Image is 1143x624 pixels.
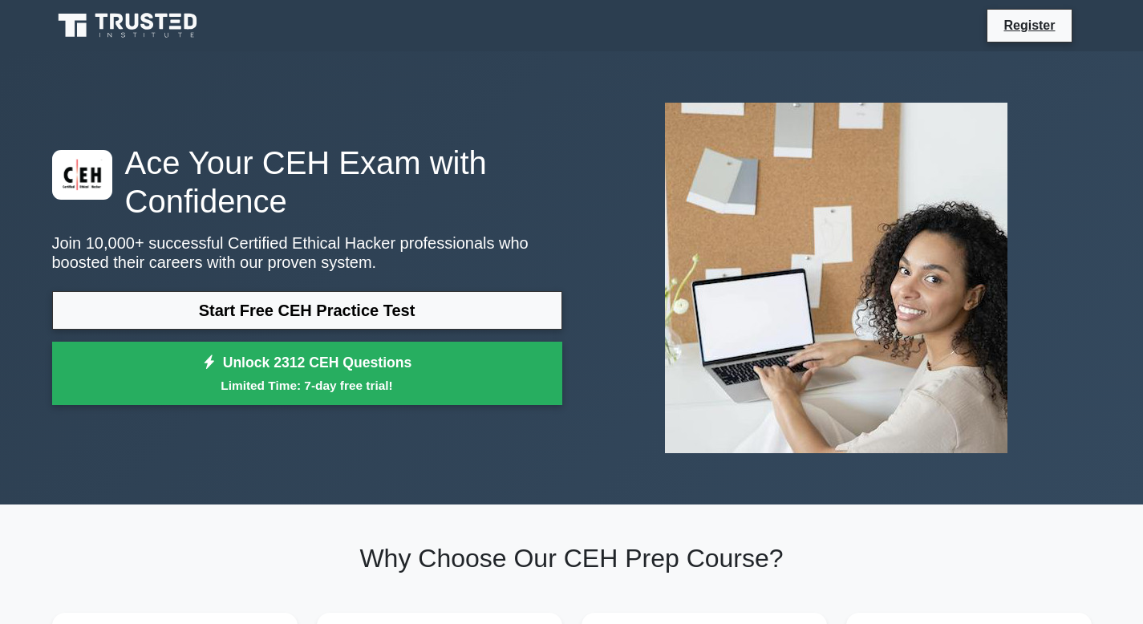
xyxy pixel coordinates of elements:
[52,144,562,221] h1: Ace Your CEH Exam with Confidence
[52,342,562,406] a: Unlock 2312 CEH QuestionsLimited Time: 7-day free trial!
[52,291,562,330] a: Start Free CEH Practice Test
[72,376,542,395] small: Limited Time: 7-day free trial!
[52,233,562,272] p: Join 10,000+ successful Certified Ethical Hacker professionals who boosted their careers with our...
[52,543,1092,573] h2: Why Choose Our CEH Prep Course?
[994,15,1064,35] a: Register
